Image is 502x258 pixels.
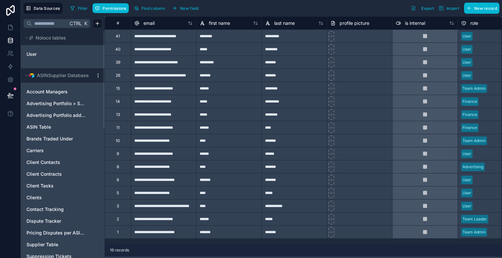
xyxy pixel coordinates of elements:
div: Team Leader [462,216,487,222]
span: ASINSupplier Database [37,72,89,79]
div: Clients [24,192,102,203]
span: Import [446,6,459,11]
a: Clients [26,194,86,201]
div: Advertising Portfolio > Supplier Map [24,98,102,109]
span: New field [180,6,199,11]
div: 5 [117,190,119,196]
div: 3 [117,203,119,209]
span: Noloco tables [36,35,66,41]
button: Export [409,3,436,14]
div: Team Admin [462,229,486,235]
span: Permissions [103,6,126,11]
img: Airtable Logo [29,73,34,78]
a: New record [461,3,499,14]
div: ASIN Table [24,122,102,132]
span: Data Sources [34,6,60,11]
div: User [462,59,471,65]
div: 40 [115,47,121,52]
div: 14 [116,99,120,104]
a: Dispute Tracker [26,218,86,224]
span: Find column [142,6,165,11]
div: 2 [117,217,119,222]
span: Client Tasks [26,183,54,189]
span: Dispute Tracker [26,218,61,224]
a: Brands Traded Under [26,136,86,142]
button: Data Sources [24,3,62,14]
a: Client Contacts [26,159,86,166]
button: Find column [131,3,167,13]
div: User [462,33,471,39]
span: Supplier Table [26,241,58,248]
div: Team Admin [462,86,486,91]
div: 13 [116,112,120,117]
div: Finance [462,99,477,105]
button: Airtable LogoASINSupplier Database [24,71,93,80]
div: Pricing Disputes per ASINs [24,228,102,238]
div: Finance [462,112,477,118]
div: User [462,73,471,78]
a: Carriers [26,147,86,154]
span: K [83,21,88,26]
div: # [110,21,126,25]
button: Import [436,3,461,14]
div: User [462,177,471,183]
div: 15 [116,86,120,91]
a: Advertising Portfolio > Supplier Map [26,100,86,107]
span: last name [274,20,295,26]
button: Noloco tables [24,33,98,42]
span: Client Contracts [26,171,62,177]
span: profile picture [340,20,369,26]
div: Team Admin [462,138,486,144]
button: Permissions [92,3,128,13]
button: New record [464,3,499,14]
div: 11 [116,125,120,130]
span: email [143,20,155,26]
span: is internal [405,20,425,26]
a: Client Tasks [26,183,86,189]
div: Client Contacts [24,157,102,168]
a: Contact Tracking [26,206,86,213]
div: Carriers [24,145,102,156]
span: Client Contacts [26,159,60,166]
div: Client Contracts [24,169,102,179]
div: 1 [117,230,119,235]
div: User [462,151,471,157]
button: New field [170,3,201,13]
span: Account Managers [26,89,68,95]
span: Filter [78,6,88,11]
a: Client Contracts [26,171,86,177]
div: Dispute Tracker [24,216,102,226]
div: 39 [116,60,120,65]
a: Supplier Table [26,241,86,248]
div: 26 [116,73,120,78]
span: Carriers [26,147,44,154]
div: User [462,46,471,52]
span: Brands Traded Under [26,136,73,142]
span: role [470,20,478,26]
div: Brands Traded Under [24,134,102,144]
div: 8 [117,164,119,169]
div: Client Tasks [24,181,102,191]
div: Finance [462,125,477,131]
span: Clients [26,194,42,201]
span: User [26,51,37,57]
div: 10 [116,138,120,143]
div: Advertising [462,164,483,170]
span: Contact Tracking [26,206,64,213]
a: Advertising Portfolio additional spend [26,112,86,119]
a: Pricing Disputes per ASINs [26,230,86,236]
div: User [24,49,102,59]
div: Contact Tracking [24,204,102,215]
span: Export [421,6,434,11]
a: User [26,51,79,57]
div: 41 [116,34,120,39]
div: Account Managers [24,87,102,97]
div: User [462,190,471,196]
a: ASIN Table [26,124,86,130]
span: 16 records [110,248,129,253]
div: 9 [117,151,119,156]
div: Supplier Table [24,239,102,250]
